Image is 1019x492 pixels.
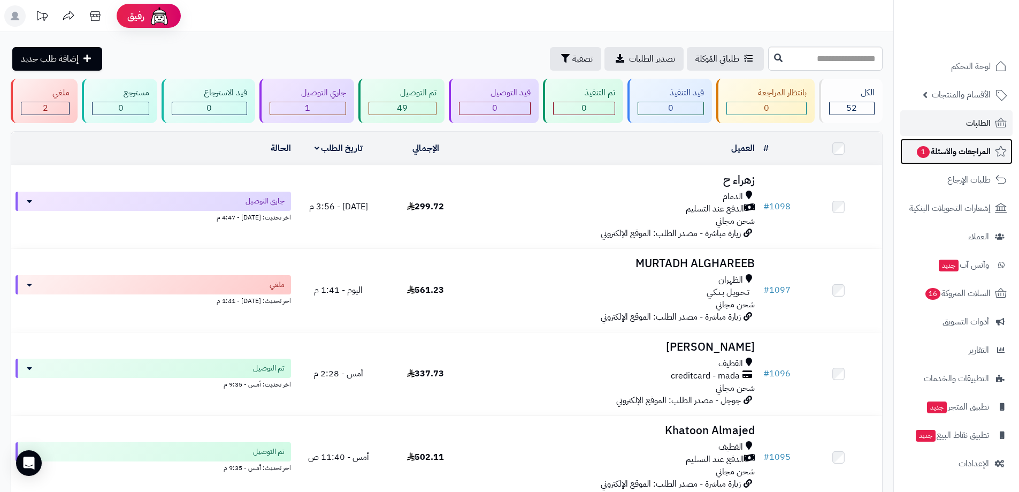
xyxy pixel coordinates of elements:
[16,294,291,306] div: اخر تحديث: [DATE] - 1:41 م
[412,142,439,155] a: الإجمالي
[916,430,936,442] span: جديد
[127,10,144,22] span: رفيق
[763,451,791,464] a: #1095
[714,79,817,123] a: بانتظار المراجعة 0
[270,87,346,99] div: جاري التوصيل
[763,451,769,464] span: #
[270,102,346,115] div: 1
[718,358,743,370] span: القطيف
[369,102,436,115] div: 49
[149,5,170,27] img: ai-face.png
[951,59,991,74] span: لوحة التحكم
[726,87,807,99] div: بانتظار المراجعة
[686,453,744,466] span: الدفع عند التسليم
[356,79,447,123] a: تم التوصيل 49
[257,79,356,123] a: جاري التوصيل 1
[716,298,755,311] span: شحن مجاني
[16,450,42,476] div: Open Intercom Messenger
[447,79,541,123] a: قيد التوصيل 0
[305,102,310,115] span: 1
[407,200,444,213] span: 299.72
[959,456,989,471] span: الإعدادات
[553,87,615,99] div: تم التنفيذ
[492,102,497,115] span: 0
[900,54,1013,79] a: لوحة التحكم
[21,52,79,65] span: إضافة طلب جديد
[939,260,959,271] span: جديد
[900,139,1013,164] a: المراجعات والأسئلة1
[407,284,444,297] span: 561.23
[369,87,436,99] div: تم التوصيل
[473,258,755,270] h3: MURTADH ALGHAREEB
[80,79,159,123] a: مسترجع 0
[925,287,940,300] span: 16
[687,47,764,71] a: طلباتي المُوكلة
[943,314,989,329] span: أدوات التسويق
[407,451,444,464] span: 502.11
[601,227,741,240] span: زيارة مباشرة - مصدر الطلب: الموقع الإلكتروني
[473,174,755,186] h3: زهراء ح
[946,21,1009,43] img: logo-2.png
[846,102,857,115] span: 52
[900,394,1013,420] a: تطبيق المتجرجديد
[246,196,285,207] span: جاري التوصيل
[16,211,291,222] div: اخر تحديث: [DATE] - 4:47 م
[731,142,755,155] a: العميل
[900,366,1013,391] a: التطبيقات والخدمات
[16,378,291,389] div: اخر تحديث: أمس - 9:35 م
[16,461,291,473] div: اخر تحديث: أمس - 9:35 م
[271,142,291,155] a: الحالة
[554,102,615,115] div: 0
[668,102,673,115] span: 0
[473,425,755,437] h3: Khatoon Almajed
[727,102,806,115] div: 0
[926,399,989,414] span: تطبيق المتجر
[638,102,703,115] div: 0
[459,87,531,99] div: قيد التوصيل
[947,172,991,187] span: طلبات الإرجاع
[601,311,741,323] span: زيارة مباشرة - مصدر الطلب: الموقع الإلكتروني
[638,87,703,99] div: قيد التنفيذ
[763,284,791,297] a: #1097
[309,200,368,213] span: [DATE] - 3:56 م
[172,102,246,115] div: 0
[969,343,989,358] span: التقارير
[909,201,991,216] span: إشعارات التحويلات البنكية
[916,146,930,158] span: 1
[763,367,769,380] span: #
[900,167,1013,193] a: طلبات الإرجاع
[625,79,714,123] a: قيد التنفيذ 0
[900,252,1013,278] a: وآتس آبجديد
[764,102,769,115] span: 0
[616,394,741,407] span: جوجل - مصدر الطلب: الموقع الإلكتروني
[900,422,1013,448] a: تطبيق نقاط البيعجديد
[407,367,444,380] span: 337.73
[817,79,885,123] a: الكل52
[915,428,989,443] span: تطبيق نقاط البيع
[308,451,369,464] span: أمس - 11:40 ص
[763,367,791,380] a: #1096
[900,337,1013,363] a: التقارير
[763,142,769,155] a: #
[924,286,991,301] span: السلات المتروكة
[763,284,769,297] span: #
[28,5,55,29] a: تحديثات المنصة
[473,341,755,353] h3: [PERSON_NAME]
[916,144,991,159] span: المراجعات والأسئلة
[707,286,749,299] span: تـحـويـل بـنـكـي
[695,52,739,65] span: طلباتي المُوكلة
[900,451,1013,476] a: الإعدادات
[829,87,875,99] div: الكل
[968,229,989,244] span: العملاء
[716,382,755,395] span: شحن مجاني
[723,191,743,203] span: الدمام
[718,274,743,286] span: الظهران
[541,79,625,123] a: تم التنفيذ 0
[927,402,947,413] span: جديد
[21,87,70,99] div: ملغي
[938,258,989,273] span: وآتس آب
[550,47,601,71] button: تصفية
[900,309,1013,335] a: أدوات التسويق
[604,47,684,71] a: تصدير الطلبات
[459,102,530,115] div: 0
